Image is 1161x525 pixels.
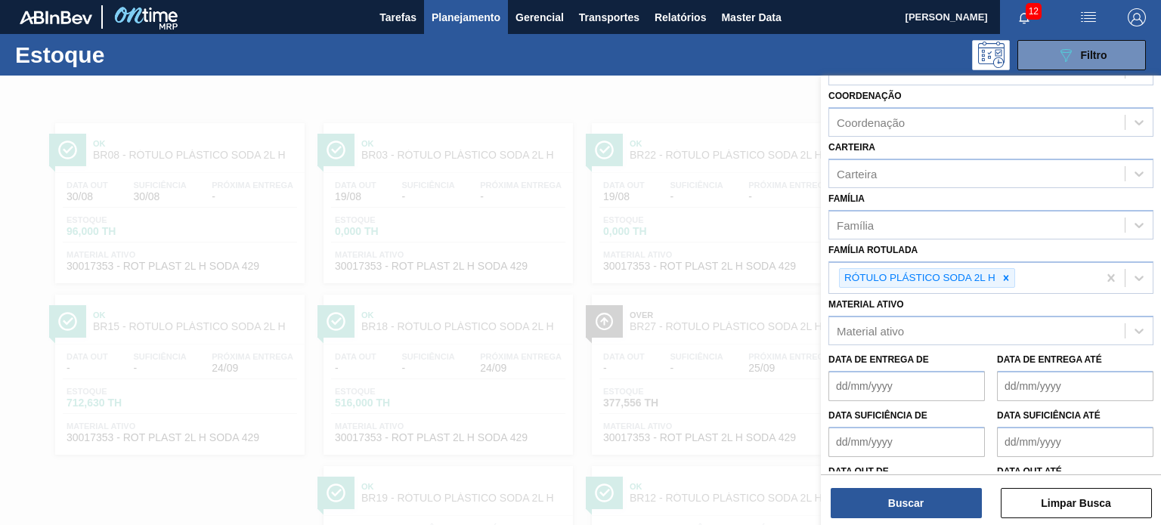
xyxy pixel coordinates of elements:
div: RÓTULO PLÁSTICO SODA 2L H [840,269,998,288]
img: TNhmsLtSVTkK8tSr43FrP2fwEKptu5GPRR3wAAAABJRU5ErkJggg== [20,11,92,24]
label: Carteira [828,142,875,153]
div: Coordenação [837,116,905,129]
input: dd/mm/yyyy [997,427,1153,457]
img: Logout [1128,8,1146,26]
label: Data out até [997,466,1062,477]
label: Data de Entrega de [828,354,929,365]
span: Filtro [1081,49,1107,61]
span: Tarefas [379,8,416,26]
div: Pogramando: nenhum usuário selecionado [972,40,1010,70]
div: Família [837,218,874,231]
span: Gerencial [515,8,564,26]
img: userActions [1079,8,1098,26]
span: Relatórios [655,8,706,26]
label: Família [828,193,865,204]
input: dd/mm/yyyy [997,371,1153,401]
span: 12 [1026,3,1042,20]
label: Data out de [828,466,889,477]
div: Material ativo [837,325,904,338]
input: dd/mm/yyyy [828,371,985,401]
label: Data suficiência até [997,410,1101,421]
input: dd/mm/yyyy [828,427,985,457]
div: Carteira [837,167,877,180]
span: Transportes [579,8,639,26]
span: Planejamento [432,8,500,26]
h1: Estoque [15,46,232,63]
label: Coordenação [828,91,902,101]
label: Data suficiência de [828,410,927,421]
span: Master Data [721,8,781,26]
button: Filtro [1017,40,1146,70]
label: Material ativo [828,299,904,310]
label: Data de Entrega até [997,354,1102,365]
button: Notificações [1000,7,1048,28]
label: Família Rotulada [828,245,918,255]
